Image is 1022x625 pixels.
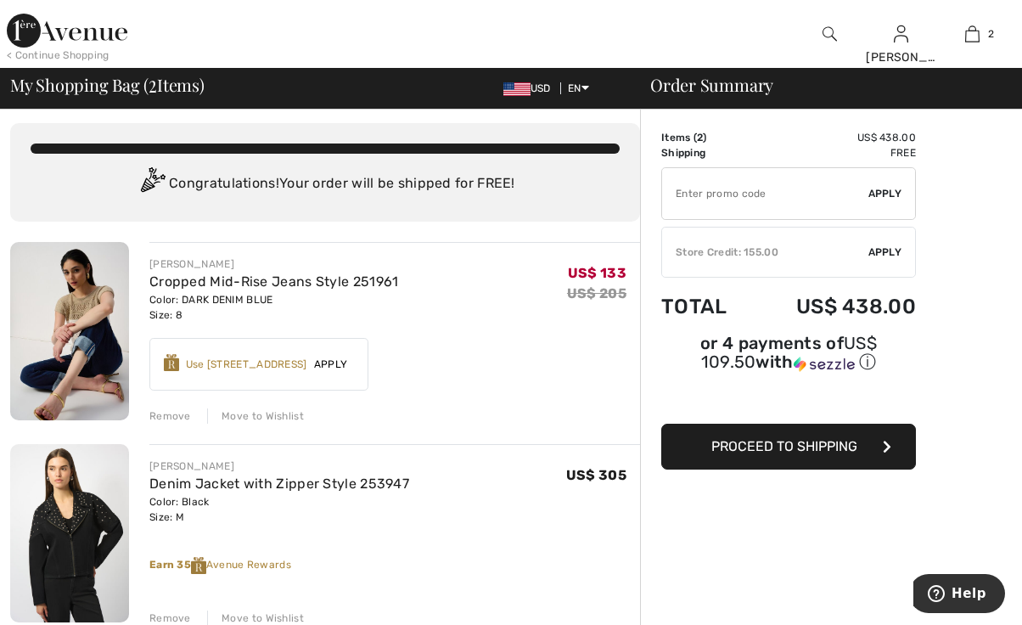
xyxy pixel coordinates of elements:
[661,335,916,380] div: or 4 payments ofUS$ 109.50withSezzle Click to learn more about Sezzle
[661,335,916,374] div: or 4 payments of with
[868,186,902,201] span: Apply
[988,26,994,42] span: 2
[567,285,626,301] s: US$ 205
[186,357,307,372] div: Use [STREET_ADDRESS]
[697,132,703,144] span: 2
[566,467,626,483] span: US$ 305
[149,72,157,94] span: 2
[751,130,916,145] td: US$ 438.00
[149,273,399,290] a: Cropped Mid-Rise Jeans Style 251961
[823,24,837,44] img: search the website
[661,380,916,418] iframe: PayPal-paypal
[10,76,205,93] span: My Shopping Bag ( Items)
[701,333,877,372] span: US$ 109.50
[307,357,355,372] span: Apply
[938,24,1008,44] a: 2
[503,82,531,96] img: US Dollar
[191,557,206,574] img: Reward-Logo.svg
[662,245,868,260] div: Store Credit: 155.00
[31,167,620,201] div: Congratulations! Your order will be shipped for FREE!
[568,265,626,281] span: US$ 133
[711,438,857,454] span: Proceed to Shipping
[661,424,916,470] button: Proceed to Shipping
[7,48,109,63] div: < Continue Shopping
[10,444,129,622] img: Denim Jacket with Zipper Style 253947
[965,24,980,44] img: My Bag
[503,82,558,94] span: USD
[894,25,908,42] a: Sign In
[149,256,399,272] div: [PERSON_NAME]
[7,14,127,48] img: 1ère Avenue
[661,278,751,335] td: Total
[661,130,751,145] td: Items ( )
[149,292,399,323] div: Color: DARK DENIM BLUE Size: 8
[10,242,129,420] img: Cropped Mid-Rise Jeans Style 251961
[751,145,916,160] td: Free
[135,167,169,201] img: Congratulation2.svg
[868,245,902,260] span: Apply
[630,76,1012,93] div: Order Summary
[568,82,589,94] span: EN
[894,24,908,44] img: My Info
[207,408,304,424] div: Move to Wishlist
[866,48,935,66] div: [PERSON_NAME]
[149,476,409,492] a: Denim Jacket with Zipper Style 253947
[149,494,409,525] div: Color: Black Size: M
[149,557,640,574] div: Avenue Rewards
[149,559,206,571] strong: Earn 35
[661,145,751,160] td: Shipping
[751,278,916,335] td: US$ 438.00
[149,408,191,424] div: Remove
[794,357,855,372] img: Sezzle
[149,459,409,474] div: [PERSON_NAME]
[164,354,179,371] img: Reward-Logo.svg
[913,574,1005,617] iframe: Opens a widget where you can find more information
[662,168,868,219] input: Promo code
